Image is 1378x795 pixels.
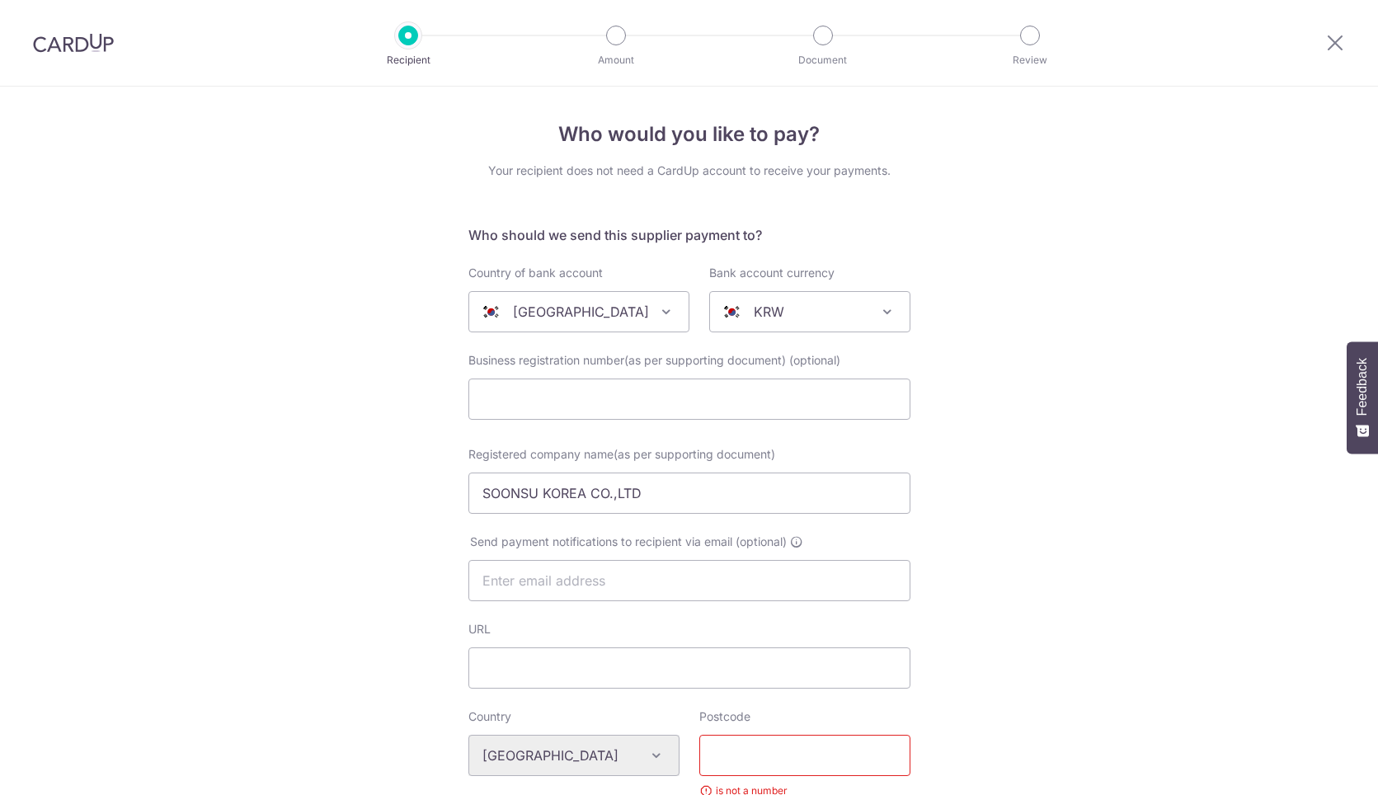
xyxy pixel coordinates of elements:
input: Enter email address [468,560,910,601]
p: Document [762,52,884,68]
label: Bank account currency [709,265,835,281]
span: KRW [710,292,910,332]
button: Feedback - Show survey [1347,341,1378,454]
h4: Who would you like to pay? [468,120,910,149]
h5: Who should we send this supplier payment to? [468,225,910,245]
span: Business registration number(as per supporting document) [468,353,786,367]
label: URL [468,621,491,637]
span: KRW [709,291,910,332]
span: Send payment notifications to recipient via email (optional) [470,534,787,550]
span: South Korea [468,291,689,332]
span: (optional) [789,352,840,369]
iframe: Opens a widget where you can find more information [1272,746,1362,787]
label: Country [468,708,511,725]
p: Review [969,52,1091,68]
span: Registered company name(as per supporting document) [468,447,775,461]
span: South Korea [469,292,689,332]
p: KRW [754,302,784,322]
p: [GEOGRAPHIC_DATA] [513,302,649,322]
p: Recipient [347,52,469,68]
label: Country of bank account [468,265,603,281]
span: Feedback [1355,358,1370,416]
img: CardUp [33,33,114,53]
p: Amount [555,52,677,68]
label: Postcode [699,708,750,725]
div: Your recipient does not need a CardUp account to receive your payments. [468,162,910,179]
